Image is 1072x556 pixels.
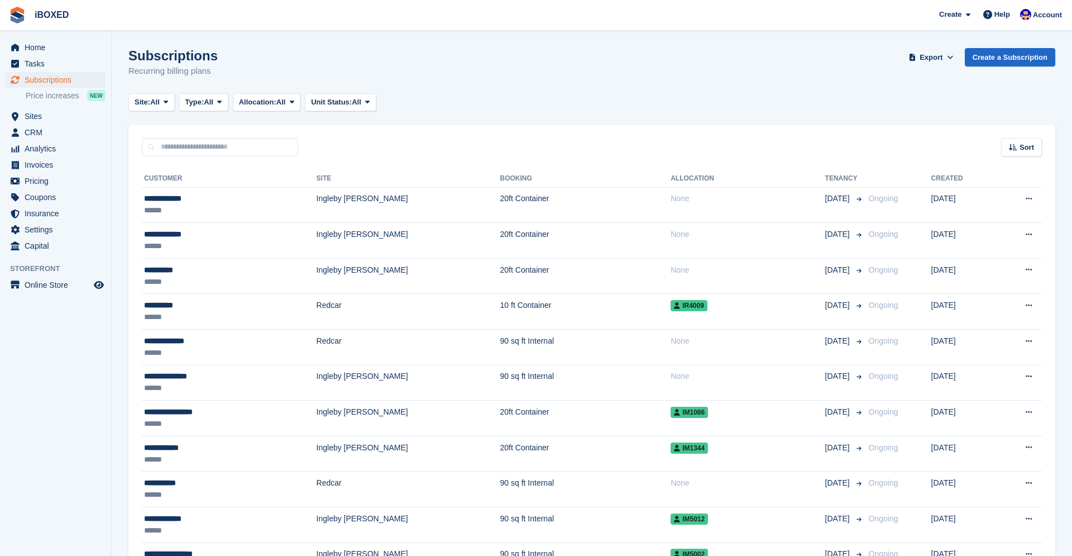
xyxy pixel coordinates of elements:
[317,258,500,294] td: Ingleby [PERSON_NAME]
[965,48,1055,66] a: Create a Subscription
[825,264,852,276] span: [DATE]
[276,97,286,108] span: All
[825,442,852,454] span: [DATE]
[25,141,92,156] span: Analytics
[825,513,852,525] span: [DATE]
[87,90,106,101] div: NEW
[317,472,500,507] td: Redcar
[825,370,852,382] span: [DATE]
[671,229,825,240] div: None
[150,97,160,108] span: All
[869,336,898,345] span: Ongoing
[671,300,707,311] span: IR4009
[6,206,106,221] a: menu
[10,263,111,274] span: Storefront
[25,173,92,189] span: Pricing
[25,277,92,293] span: Online Store
[6,108,106,124] a: menu
[500,258,671,294] td: 20ft Container
[671,514,708,525] span: IM5012
[931,330,995,365] td: [DATE]
[317,330,500,365] td: Redcar
[931,436,995,472] td: [DATE]
[1020,142,1034,153] span: Sort
[671,335,825,347] div: None
[931,170,995,188] th: Created
[500,330,671,365] td: 90 sq ft Internal
[317,401,500,436] td: Ingleby [PERSON_NAME]
[317,187,500,223] td: Ingleby [PERSON_NAME]
[825,406,852,418] span: [DATE]
[500,223,671,259] td: 20ft Container
[6,125,106,140] a: menu
[317,436,500,472] td: Ingleby [PERSON_NAME]
[869,407,898,416] span: Ongoing
[317,223,500,259] td: Ingleby [PERSON_NAME]
[920,52,942,63] span: Export
[825,193,852,205] span: [DATE]
[500,365,671,401] td: 90 sq ft Internal
[939,9,961,20] span: Create
[9,7,26,23] img: stora-icon-8386f47178a22dfd0bd8f6a31ec36ba5ce8667c1dd55bd0f319d3a0aa187defe.svg
[311,97,352,108] span: Unit Status:
[825,170,864,188] th: Tenancy
[869,230,898,239] span: Ongoing
[500,401,671,436] td: 20ft Container
[869,194,898,203] span: Ongoing
[1020,9,1031,20] img: Noor Rashid
[869,372,898,381] span: Ongoing
[92,278,106,292] a: Preview store
[25,189,92,205] span: Coupons
[500,472,671,507] td: 90 sq ft Internal
[317,170,500,188] th: Site
[239,97,276,108] span: Allocation:
[6,72,106,88] a: menu
[869,514,898,523] span: Ongoing
[25,108,92,124] span: Sites
[128,93,175,112] button: Site: All
[317,507,500,543] td: Ingleby [PERSON_NAME]
[825,229,852,240] span: [DATE]
[994,9,1010,20] span: Help
[25,72,92,88] span: Subscriptions
[671,443,708,454] span: IM1344
[671,264,825,276] div: None
[6,222,106,237] a: menu
[500,436,671,472] td: 20ft Container
[25,40,92,55] span: Home
[317,365,500,401] td: Ingleby [PERSON_NAME]
[869,301,898,310] span: Ongoing
[671,193,825,205] div: None
[6,238,106,254] a: menu
[25,125,92,140] span: CRM
[6,157,106,173] a: menu
[25,206,92,221] span: Insurance
[6,189,106,205] a: menu
[907,48,956,66] button: Export
[185,97,204,108] span: Type:
[6,40,106,55] a: menu
[500,187,671,223] td: 20ft Container
[931,258,995,294] td: [DATE]
[6,141,106,156] a: menu
[931,294,995,330] td: [DATE]
[671,370,825,382] div: None
[179,93,228,112] button: Type: All
[128,65,218,78] p: Recurring billing plans
[25,238,92,254] span: Capital
[25,56,92,72] span: Tasks
[931,472,995,507] td: [DATE]
[931,187,995,223] td: [DATE]
[128,48,218,63] h1: Subscriptions
[233,93,301,112] button: Allocation: All
[869,265,898,274] span: Ongoing
[931,507,995,543] td: [DATE]
[204,97,213,108] span: All
[931,223,995,259] td: [DATE]
[26,91,79,101] span: Price increases
[6,56,106,72] a: menu
[869,478,898,487] span: Ongoing
[25,157,92,173] span: Invoices
[671,170,825,188] th: Allocation
[500,507,671,543] td: 90 sq ft Internal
